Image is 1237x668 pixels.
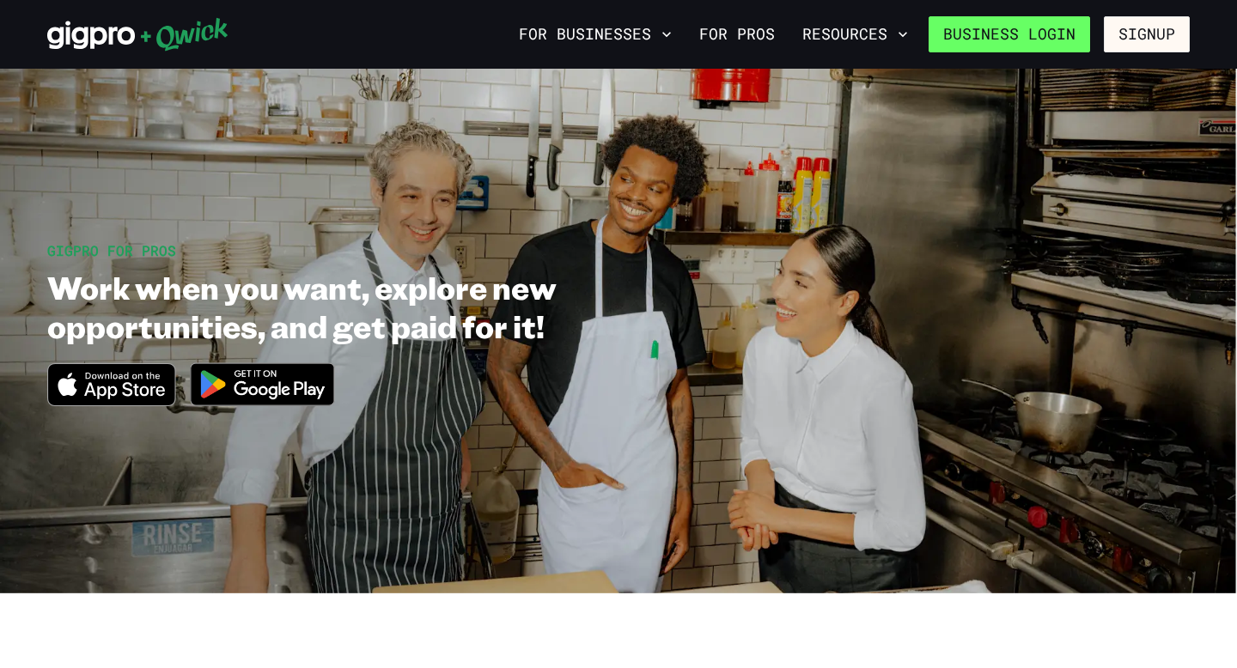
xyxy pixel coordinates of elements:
[47,268,733,345] h1: Work when you want, explore new opportunities, and get paid for it!
[47,392,176,410] a: Download on the App Store
[692,20,782,49] a: For Pros
[1104,16,1190,52] button: Signup
[795,20,915,49] button: Resources
[512,20,679,49] button: For Businesses
[929,16,1090,52] a: Business Login
[180,352,346,416] img: Get it on Google Play
[47,241,176,259] span: GIGPRO FOR PROS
